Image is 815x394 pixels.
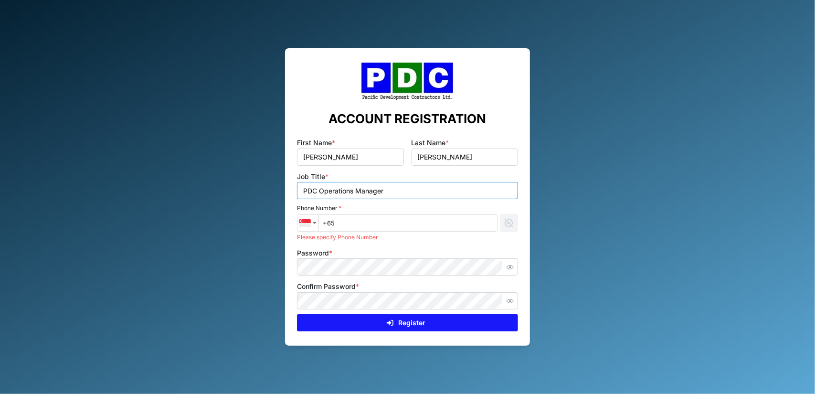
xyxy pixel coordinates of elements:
[329,110,487,127] h2: ACCOUNT REGISTRATION
[412,138,449,148] label: Last Name
[297,281,359,292] label: Confirm Password
[297,314,518,331] button: Register
[297,248,332,258] label: Password
[297,204,518,213] div: Phone Number
[297,171,328,182] label: Job Title
[336,63,479,101] img: Company Logo
[297,138,335,148] label: First Name
[297,233,518,242] div: Please specify Phone Number
[297,214,319,232] button: Country selector
[398,315,425,331] span: Register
